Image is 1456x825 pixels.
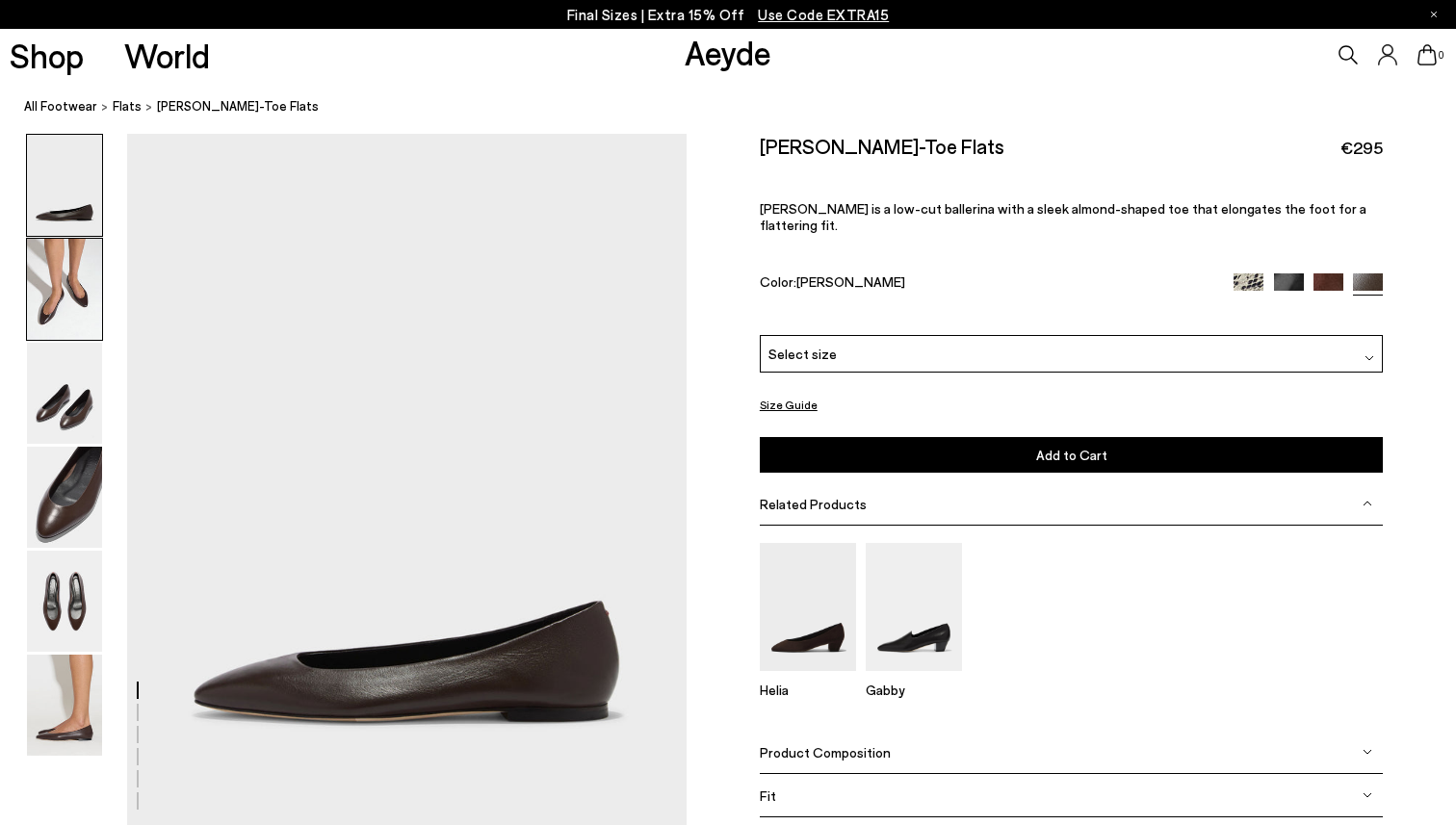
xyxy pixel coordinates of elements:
p: [PERSON_NAME] is a low-cut ballerina with a sleek almond-shaped toe that elongates the foot for a... [760,200,1384,233]
span: [PERSON_NAME]-Toe Flats [157,96,319,116]
span: [PERSON_NAME] [796,273,905,290]
button: Add to Cart [760,437,1384,473]
p: Final Sizes | Extra 15% Off [567,3,890,27]
div: Color: [760,273,1213,296]
span: 0 [1437,50,1446,61]
img: Ellie Almond-Toe Flats - Image 3 [27,343,102,444]
a: Shop [10,39,84,72]
span: €295 [1340,136,1383,160]
img: Ellie Almond-Toe Flats - Image 2 [27,239,102,340]
a: All Footwear [24,96,97,116]
h2: [PERSON_NAME]-Toe Flats [760,134,1004,158]
img: Ellie Almond-Toe Flats - Image 4 [27,447,102,548]
a: Gabby Almond-Toe Loafers Gabby [866,657,962,698]
span: Fit [760,787,776,804]
img: Gabby Almond-Toe Loafers [866,543,962,671]
a: 0 [1417,44,1437,65]
p: Gabby [866,682,962,698]
span: Related Products [760,496,867,512]
img: Ellie Almond-Toe Flats - Image 1 [27,135,102,236]
img: svg%3E [1363,790,1372,800]
p: Helia [760,682,856,698]
span: Add to Cart [1036,447,1107,463]
img: Helia Suede Low-Cut Pumps [760,543,856,671]
span: Navigate to /collections/ss25-final-sizes [758,6,889,23]
button: Size Guide [760,393,818,417]
img: svg%3E [1363,747,1372,757]
img: svg%3E [1363,499,1372,508]
img: svg%3E [1365,353,1374,363]
a: Helia Suede Low-Cut Pumps Helia [760,657,856,698]
a: Flats [113,96,142,116]
span: Flats [113,98,142,114]
span: Product Composition [760,744,891,761]
span: Select size [768,344,837,364]
img: Ellie Almond-Toe Flats - Image 5 [27,551,102,652]
a: World [124,39,210,72]
img: Ellie Almond-Toe Flats - Image 6 [27,655,102,756]
nav: breadcrumb [24,81,1456,134]
a: Aeyde [685,32,771,72]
